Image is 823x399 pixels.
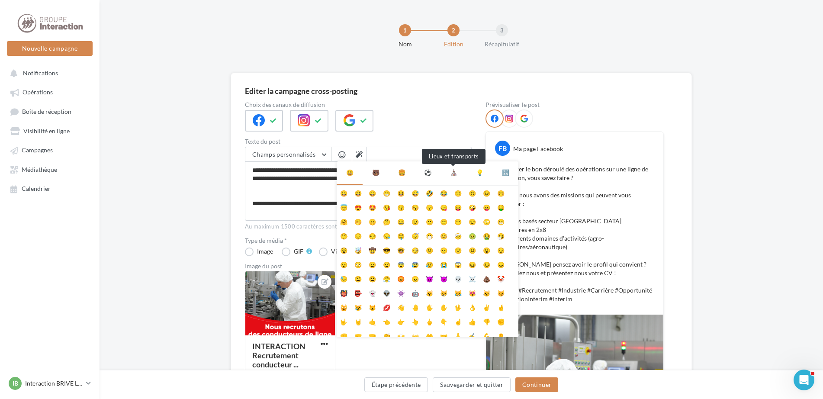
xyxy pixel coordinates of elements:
[337,314,351,328] li: 🤟
[245,102,472,108] label: Choix des canaux de diffusion
[245,223,472,231] div: Au maximum 1500 caractères sont permis pour pouvoir publier sur Google
[479,214,494,228] li: 🙄
[437,200,451,214] li: 😋
[494,186,508,200] li: 😊
[351,200,365,214] li: 😍
[22,185,51,193] span: Calendrier
[7,41,93,56] button: Nouvelle campagne
[437,300,451,314] li: ✋
[252,341,305,369] div: INTERACTION Recrutement conducteur ...
[5,84,94,100] a: Opérations
[437,257,451,271] li: 😭
[451,186,465,200] li: 🙂
[5,103,94,119] a: Boîte de réception
[379,271,394,286] li: 😤
[479,200,494,214] li: 😝
[5,161,94,177] a: Médiathèque
[437,328,451,343] li: 🤝
[422,286,437,300] li: 😺
[408,186,422,200] li: 😅
[337,186,351,200] li: 😀
[245,263,472,269] div: Image du post
[245,147,331,162] button: Champs personnalisés
[25,379,83,388] p: Interaction BRIVE LA GAILLARDE
[252,151,315,158] span: Champs personnalisés
[422,228,437,243] li: 😷
[451,228,465,243] li: 🤕
[365,286,379,300] li: 👻
[437,214,451,228] li: 😑
[379,286,394,300] li: 👽
[365,328,379,343] li: 🤜
[377,40,433,48] div: Nom
[365,314,379,328] li: 🤙
[394,228,408,243] li: 🤤
[365,271,379,286] li: 😫
[337,328,351,343] li: 👊
[476,168,483,177] div: 💡
[408,286,422,300] li: 🤖
[351,214,365,228] li: 🤭
[365,214,379,228] li: 🤫
[422,328,437,343] li: 🤲
[379,314,394,328] li: 👈
[394,243,408,257] li: 🤓
[474,40,530,48] div: Récapitulatif
[379,228,394,243] li: 😪
[494,257,508,271] li: 😞
[494,286,508,300] li: 😽
[502,168,509,177] div: 🔣
[451,328,465,343] li: 🙏
[379,200,394,214] li: 😘
[513,145,563,153] div: Ma page Facebook
[494,300,508,314] li: 🤞
[5,180,94,196] a: Calendrier
[394,186,408,200] li: 😆
[479,257,494,271] li: 😣
[408,271,422,286] li: 😠
[465,328,479,343] li: ✍
[13,379,18,388] span: IB
[23,89,53,96] span: Opérations
[394,328,408,343] li: 🙌
[451,243,465,257] li: 🙁
[408,200,422,214] li: 😚
[22,166,57,173] span: Médiathèque
[485,102,664,108] div: Prévisualiser le post
[465,271,479,286] li: ☠️
[394,200,408,214] li: 😗
[422,149,485,164] div: Lieux et transports
[465,257,479,271] li: 😖
[5,65,91,80] button: Notifications
[437,228,451,243] li: 🤒
[351,314,365,328] li: 🤘
[379,257,394,271] li: 😧
[422,314,437,328] li: 🖕
[351,243,365,257] li: 🤯
[451,214,465,228] li: 😶
[465,200,479,214] li: 🤪
[23,127,70,135] span: Visibilité en ligne
[494,328,508,343] li: 👂
[465,300,479,314] li: 👌
[408,328,422,343] li: 👐
[365,228,379,243] li: 😔
[494,214,508,228] li: 😬
[379,214,394,228] li: 🤔
[337,286,351,300] li: 👹
[245,87,357,95] div: Editer la campagne cross-posting
[495,165,655,303] p: 🤖 Assurer le bon déroulé des opérations sur une ligne de production, vous savez faire ? ✅ Alors n...
[451,271,465,286] li: 💀
[337,300,351,314] li: 🙀
[496,24,508,36] div: 3
[495,141,510,156] div: FB
[437,286,451,300] li: 😸
[331,248,347,254] div: Vidéo
[408,243,422,257] li: 🧐
[465,286,479,300] li: 😻
[794,370,814,390] iframe: Intercom live chat
[337,257,351,271] li: 😲
[365,243,379,257] li: 🤠
[394,314,408,328] li: 👉
[337,228,351,243] li: 🤥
